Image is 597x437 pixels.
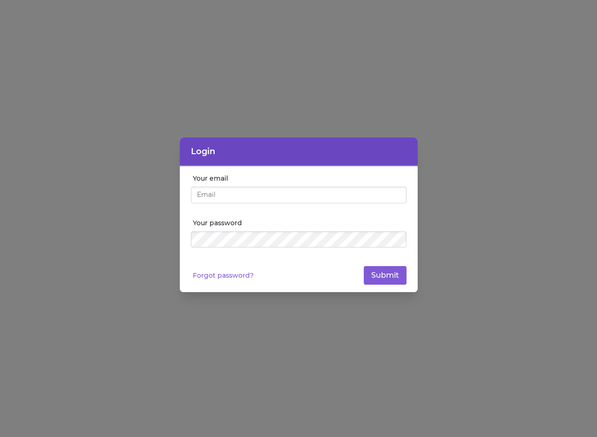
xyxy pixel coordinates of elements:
[193,271,254,280] a: Forgot password?
[180,137,418,166] header: Login
[193,174,407,183] label: Your email
[364,266,407,285] button: Submit
[191,187,407,203] input: Email
[193,218,407,228] label: Your password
